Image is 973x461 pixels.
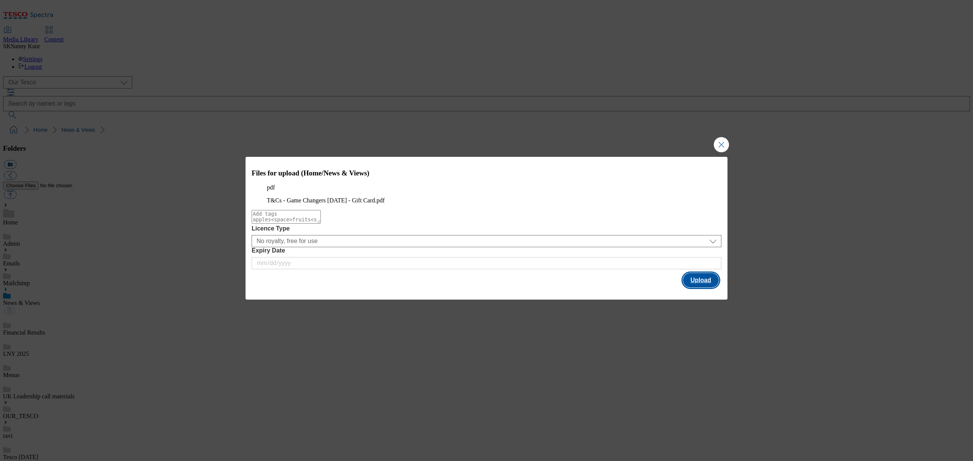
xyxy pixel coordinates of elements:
[252,247,721,254] label: Expiry Date
[267,184,706,191] p: pdf
[267,197,706,204] figcaption: T&Cs - Game Changers [DATE] - Gift Card.pdf
[252,225,721,232] label: Licence Type
[683,273,719,287] button: Upload
[246,157,727,300] div: Modal
[714,137,729,152] button: Close Modal
[252,169,721,177] h3: Files for upload (Home/News & Views)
